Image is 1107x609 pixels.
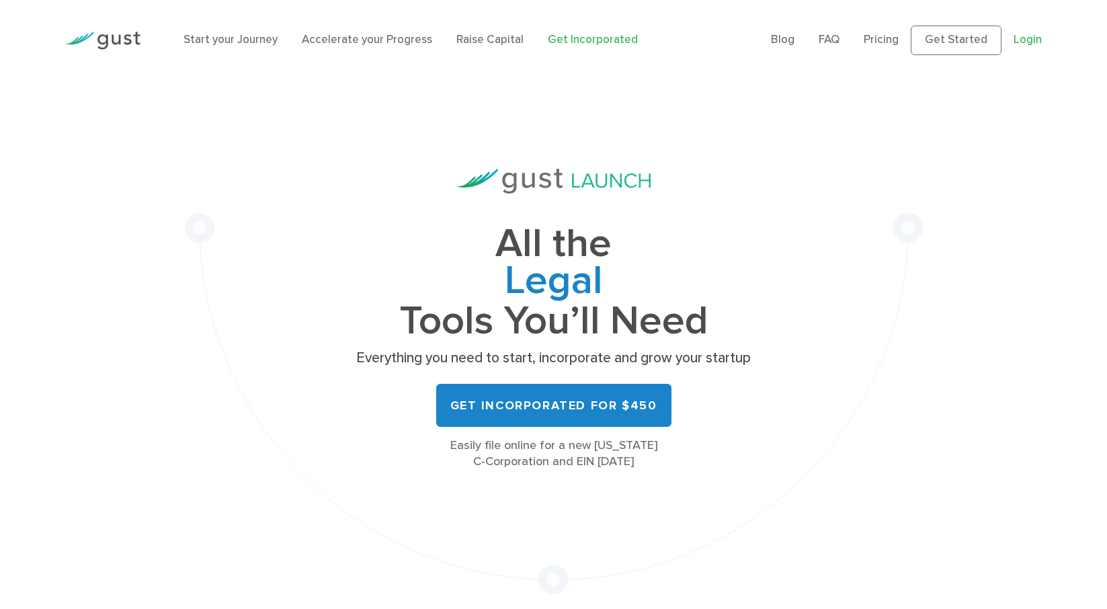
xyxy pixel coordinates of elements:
img: Gust Launch Logo [457,169,651,194]
a: Blog [771,33,794,46]
h1: All the Tools You’ll Need [352,226,755,339]
a: Get Incorporated [548,33,638,46]
p: Everything you need to start, incorporate and grow your startup [352,349,755,368]
a: Get Started [911,26,1001,55]
a: FAQ [819,33,839,46]
a: Get Incorporated for $450 [436,384,671,427]
a: Start your Journey [183,33,278,46]
a: Accelerate your Progress [302,33,432,46]
a: Pricing [864,33,899,46]
a: Login [1014,33,1042,46]
img: Gust Logo [65,32,140,50]
span: Legal [352,263,755,303]
div: Easily file online for a new [US_STATE] C-Corporation and EIN [DATE] [352,438,755,470]
a: Raise Capital [456,33,524,46]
